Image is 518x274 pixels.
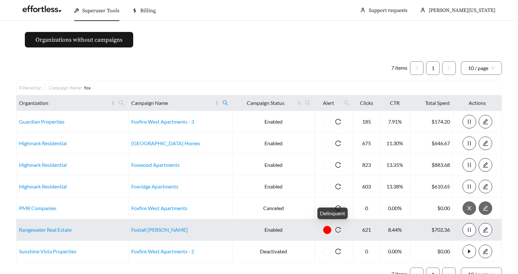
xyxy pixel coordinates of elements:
[380,241,411,262] td: 0.00%
[131,162,180,168] a: Foxwood Apartments
[442,61,456,75] button: right
[19,140,67,146] a: Highmark Residential
[410,61,423,75] button: left
[479,158,492,172] button: edit
[411,111,453,133] td: $174.20
[479,162,492,168] span: edit
[411,133,453,154] td: $646.67
[19,84,45,91] div: Filtered by:
[223,100,228,106] span: search
[131,248,194,254] a: Foxfire West Apartments - 2
[463,119,476,125] span: pause
[19,205,56,211] a: PMR Companies
[35,36,123,44] span: Organizations without campaigns
[463,227,476,233] span: pause
[479,201,492,215] button: edit
[479,227,492,233] span: edit
[411,176,453,198] td: $610.65
[331,245,345,258] button: reload
[479,249,492,254] span: edit
[48,85,82,90] span: Campaign Name :
[25,32,133,47] button: Organizations without campaigns
[354,198,380,219] td: 0
[463,137,476,150] button: pause
[233,219,315,241] td: Enabled
[354,133,380,154] td: 675
[317,99,340,107] span: Alert
[468,62,495,75] span: 10 / page
[331,184,345,189] span: reload
[479,115,492,128] button: edit
[461,61,502,75] div: Page Size
[479,162,492,168] a: edit
[131,183,178,189] a: Foxridge Apartments
[463,223,476,237] button: pause
[354,154,380,176] td: 823
[415,66,419,70] span: left
[463,140,476,146] span: pause
[354,176,380,198] td: 603
[233,111,315,133] td: Enabled
[331,158,345,172] button: reload
[479,227,492,233] a: edit
[131,99,214,107] span: Campaign Name
[82,7,119,14] span: Superuser Tools
[331,115,345,128] button: reload
[479,140,492,146] span: edit
[354,241,380,262] td: 0
[220,98,231,108] span: search
[131,118,194,125] a: Foxfire West Apartments - 3
[302,98,313,108] span: search
[442,61,456,75] li: Next Page
[116,98,127,108] span: search
[354,111,380,133] td: 185
[463,245,476,258] button: caret-right
[305,100,311,106] span: search
[19,99,110,107] span: Organization
[479,245,492,258] button: edit
[233,198,315,219] td: Canceled
[463,180,476,193] button: pause
[380,176,411,198] td: 13.38%
[331,223,345,237] button: reload
[331,249,345,254] span: reload
[19,162,67,168] a: Highmark Residential
[119,100,125,106] span: search
[131,227,188,233] a: Foxtail [PERSON_NAME]
[463,184,476,189] span: pause
[479,184,492,189] span: edit
[233,241,315,262] td: Deactivated
[341,98,352,108] span: search
[380,95,411,111] th: CTR
[331,201,345,215] button: reload
[479,183,492,189] a: edit
[411,154,453,176] td: $883.68
[19,183,67,189] a: Highmark Residential
[463,249,476,254] span: caret-right
[479,248,492,254] a: edit
[233,154,315,176] td: Enabled
[410,61,423,75] li: Previous Page
[19,227,72,233] a: Rangewater Real Estate
[331,119,345,125] span: reload
[380,154,411,176] td: 13.35%
[19,248,76,254] a: Sunshine Vista Properties
[354,95,380,111] th: Clicks
[380,198,411,219] td: 0.00%
[369,7,407,14] a: Support requests
[391,61,407,75] li: 7 items
[380,219,411,241] td: 8.44%
[380,111,411,133] td: 7.91%
[479,140,492,146] a: edit
[233,133,315,154] td: Enabled
[479,137,492,150] button: edit
[331,162,345,168] span: reload
[411,219,453,241] td: $702.36
[463,162,476,168] span: pause
[131,140,200,146] a: [GEOGRAPHIC_DATA] Homes
[235,99,296,107] span: Campaign Status
[479,223,492,237] button: edit
[233,176,315,198] td: Enabled
[479,180,492,193] button: edit
[463,115,476,128] button: pause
